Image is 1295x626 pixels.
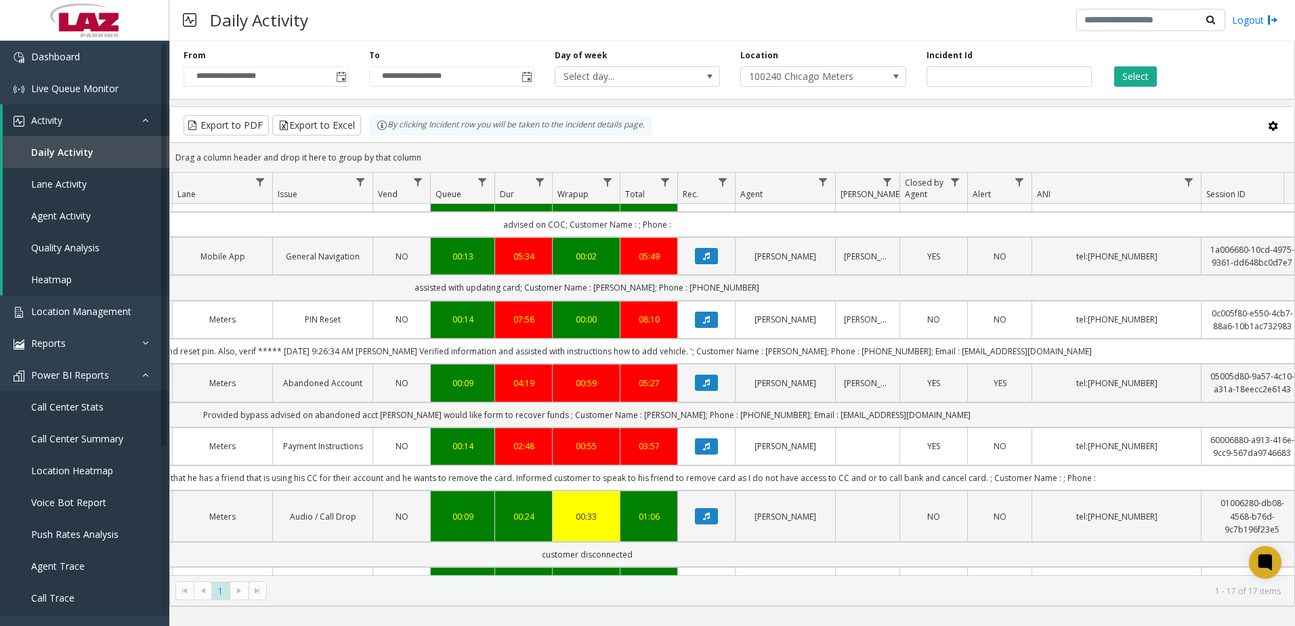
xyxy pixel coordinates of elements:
[531,173,549,191] a: Dur Filter Menu
[3,104,169,136] a: Activity
[3,168,169,200] a: Lane Activity
[278,188,297,200] span: Issue
[503,377,544,390] a: 04:19
[740,188,763,200] span: Agent
[503,510,544,523] div: 00:24
[1114,66,1157,87] button: Select
[1267,13,1278,27] img: logout
[683,188,698,200] span: Rec.
[500,188,514,200] span: Dur
[31,528,119,541] span: Push Rates Analysis
[181,440,264,453] a: Meters
[3,200,169,232] a: Agent Activity
[629,510,669,523] div: 01:06
[555,49,608,62] label: Day of week
[181,510,264,523] a: Meters
[905,177,943,200] span: Closed by Agent
[181,250,264,263] a: Mobile App
[841,188,902,200] span: [PERSON_NAME]
[31,591,75,604] span: Call Trace
[31,432,123,445] span: Call Center Summary
[3,264,169,295] a: Heatmap
[625,188,645,200] span: Total
[381,440,422,453] a: NO
[31,464,113,477] span: Location Heatmap
[503,313,544,326] div: 07:56
[1206,188,1246,200] span: Session ID
[976,440,1023,453] a: NO
[31,82,119,95] span: Live Queue Monitor
[439,440,486,453] a: 00:14
[561,377,612,390] a: 00:59
[503,250,544,263] a: 05:34
[561,313,612,326] div: 00:00
[251,173,270,191] a: Lane Filter Menu
[946,173,964,191] a: Closed by Agent Filter Menu
[31,305,131,318] span: Location Management
[503,440,544,453] a: 02:48
[629,377,669,390] div: 05:27
[927,440,940,452] span: YES
[272,115,361,135] button: Export to Excel
[352,173,370,191] a: Issue Filter Menu
[31,400,104,413] span: Call Center Stats
[741,67,872,86] span: 100240 Chicago Meters
[396,511,408,522] span: NO
[14,116,24,127] img: 'icon'
[656,173,675,191] a: Total Filter Menu
[1210,243,1294,269] a: 1a006680-10cd-4975-9361-dd648bc0d7e7
[878,173,897,191] a: Parker Filter Menu
[439,510,486,523] div: 00:09
[744,313,827,326] a: [PERSON_NAME]
[378,188,398,200] span: Vend
[844,250,891,263] a: [PERSON_NAME]
[170,173,1294,575] div: Data table
[561,250,612,263] div: 00:02
[281,510,364,523] a: Audio / Call Drop
[31,369,109,381] span: Power BI Reports
[1210,573,1294,599] a: 21005e80-e122-4af6-957b-83c92fb23253
[1040,313,1193,326] a: tel:[PHONE_NUMBER]
[976,377,1023,390] a: YES
[381,313,422,326] a: NO
[181,313,264,326] a: Meters
[281,313,364,326] a: PIN Reset
[381,250,422,263] a: NO
[439,377,486,390] div: 00:09
[561,510,612,523] a: 00:33
[561,440,612,453] a: 00:55
[381,377,422,390] a: NO
[908,377,959,390] a: YES
[184,49,206,62] label: From
[927,49,973,62] label: Incident Id
[1210,307,1294,333] a: 0c005f80-e550-4cb7-88a6-10b1ac732983
[281,250,364,263] a: General Navigation
[744,510,827,523] a: [PERSON_NAME]
[14,84,24,95] img: 'icon'
[211,582,230,600] span: Page 1
[744,250,827,263] a: [PERSON_NAME]
[1180,173,1198,191] a: ANI Filter Menu
[181,377,264,390] a: Meters
[519,67,534,86] span: Toggle popup
[629,313,669,326] div: 08:10
[927,314,940,325] span: NO
[3,232,169,264] a: Quality Analysis
[629,440,669,453] a: 03:57
[333,67,348,86] span: Toggle popup
[976,250,1023,263] a: NO
[177,188,196,200] span: Lane
[439,313,486,326] a: 00:14
[557,188,589,200] span: Wrapup
[439,250,486,263] a: 00:13
[170,146,1294,169] div: Drag a column header and drop it here to group by that column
